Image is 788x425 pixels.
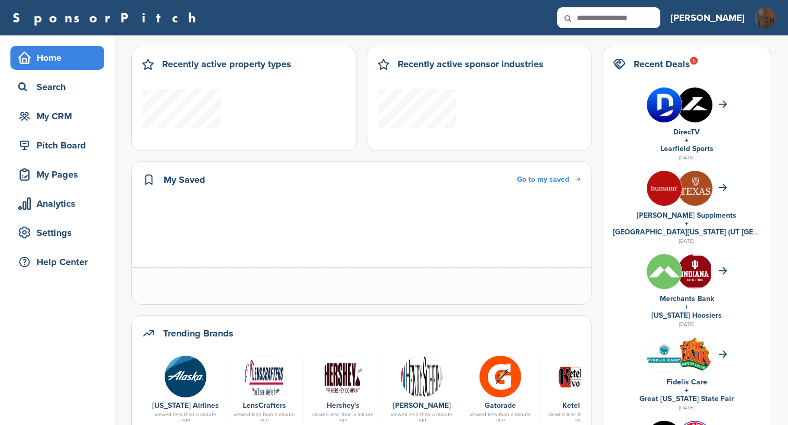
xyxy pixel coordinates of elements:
[671,10,744,25] h3: [PERSON_NAME]
[678,337,712,372] img: Download
[164,172,205,187] h2: My Saved
[164,355,207,398] img: Alaska airlines
[152,355,219,397] a: Alaska airlines
[613,236,760,246] div: [DATE]
[466,355,534,397] a: Uaqc9ec6 400x400
[243,401,286,410] a: LensCrafters
[10,192,104,216] a: Analytics
[637,211,736,220] a: [PERSON_NAME] Supplments
[639,394,734,403] a: Great [US_STATE] State Fair
[327,401,360,410] a: Hershey's
[13,11,203,24] a: SponsorPitch
[16,78,104,96] div: Search
[10,162,104,186] a: My Pages
[613,320,760,329] div: [DATE]
[16,253,104,271] div: Help Center
[685,136,688,145] a: +
[678,87,712,122] img: Yitarkkj 400x400
[651,311,722,320] a: [US_STATE] Hoosiers
[10,75,104,99] a: Search
[671,6,744,29] a: [PERSON_NAME]
[16,107,104,126] div: My CRM
[613,403,760,413] div: [DATE]
[558,355,600,398] img: Open uri20141112 50798 dtipg3
[10,221,104,245] a: Settings
[10,133,104,157] a: Pitch Board
[485,401,516,410] a: Gatorade
[10,46,104,70] a: Home
[10,250,104,274] a: Help Center
[647,337,682,372] img: Data
[678,171,712,206] img: Unnamed
[517,175,569,184] span: Go to my saved
[309,355,377,397] a: Screen shot 2017 02 07 at 11.16.37 am
[16,165,104,184] div: My Pages
[16,136,104,155] div: Pitch Board
[152,412,219,422] div: viewed less than a minute ago
[678,254,712,289] img: W dv5gwi 400x400
[393,401,451,410] a: [PERSON_NAME]
[16,194,104,213] div: Analytics
[562,401,596,410] a: Ketel One
[685,386,688,395] a: +
[16,223,104,242] div: Settings
[322,355,364,398] img: Screen shot 2017 02 07 at 11.16.37 am
[685,303,688,311] a: +
[309,412,377,422] div: viewed less than a minute ago
[667,378,707,386] a: Fidelis Care
[388,412,455,422] div: viewed less than a minute ago
[398,57,544,71] h2: Recently active sponsor industries
[673,128,700,136] a: DirecTV
[647,87,682,122] img: 0c2wmxyy 400x400
[152,401,219,410] a: [US_STATE] Airlines
[163,326,233,341] h2: Trending Brands
[466,412,534,422] div: viewed less than a minute ago
[660,294,714,303] a: Merchants Bank
[545,412,613,422] div: viewed less than a minute ago
[16,48,104,67] div: Home
[388,355,455,397] a: Henry schein.svg
[634,57,690,71] h2: Recent Deals
[545,355,613,397] a: Open uri20141112 50798 dtipg3
[690,57,698,65] div: 5
[10,104,104,128] a: My CRM
[230,355,298,397] a: Data
[479,355,522,398] img: Uaqc9ec6 400x400
[647,171,682,206] img: Xl cslqk 400x400
[230,412,298,422] div: viewed less than a minute ago
[613,153,760,162] div: [DATE]
[685,219,688,228] a: +
[660,144,713,153] a: Learfield Sports
[517,174,581,185] a: Go to my saved
[162,57,291,71] h2: Recently active property types
[243,355,286,398] img: Data
[647,254,682,289] img: Xco1jgka 400x400
[400,355,443,398] img: Henry schein.svg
